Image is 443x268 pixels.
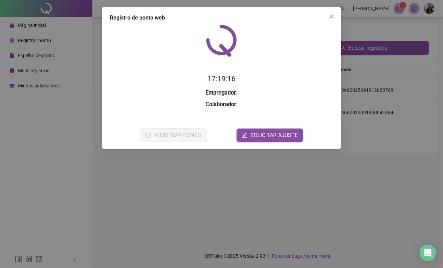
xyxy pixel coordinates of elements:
[205,101,236,108] strong: Colaborador
[110,14,333,22] div: Registro de ponto web
[237,129,303,142] button: editSOLICITAR AJUSTE
[206,89,236,96] strong: Empregador
[329,14,334,19] span: close
[242,133,248,138] span: edit
[326,11,337,22] button: Close
[140,129,207,142] button: REGISTRAR PONTO
[420,245,436,261] div: Open Intercom Messenger
[206,25,237,57] img: QRPoint
[250,131,298,139] span: SOLICITAR AJUSTE
[110,88,333,97] h3: :
[207,75,236,83] time: 17:19:16
[110,100,333,109] h3: :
